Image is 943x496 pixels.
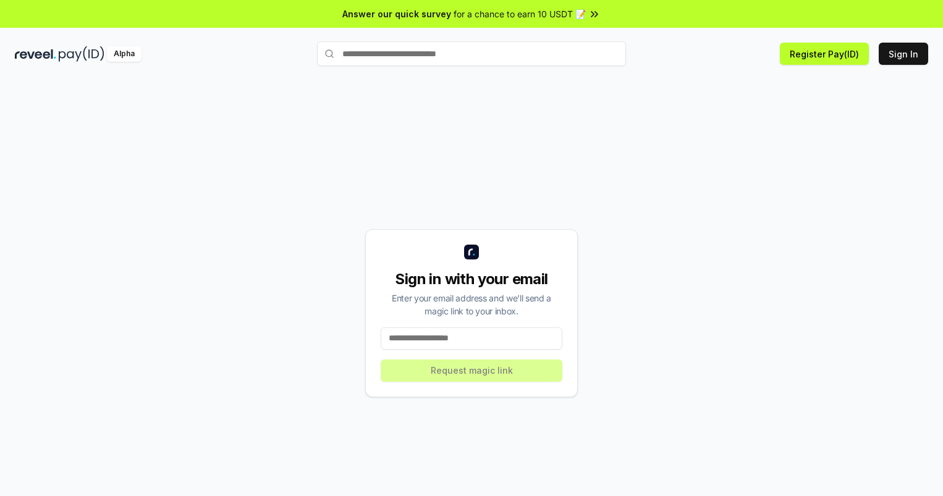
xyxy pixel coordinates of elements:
div: Sign in with your email [381,269,562,289]
button: Register Pay(ID) [780,43,869,65]
div: Enter your email address and we’ll send a magic link to your inbox. [381,292,562,317]
img: logo_small [464,245,479,259]
img: pay_id [59,46,104,62]
span: for a chance to earn 10 USDT 📝 [454,7,586,20]
span: Answer our quick survey [342,7,451,20]
img: reveel_dark [15,46,56,62]
button: Sign In [879,43,928,65]
div: Alpha [107,46,142,62]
